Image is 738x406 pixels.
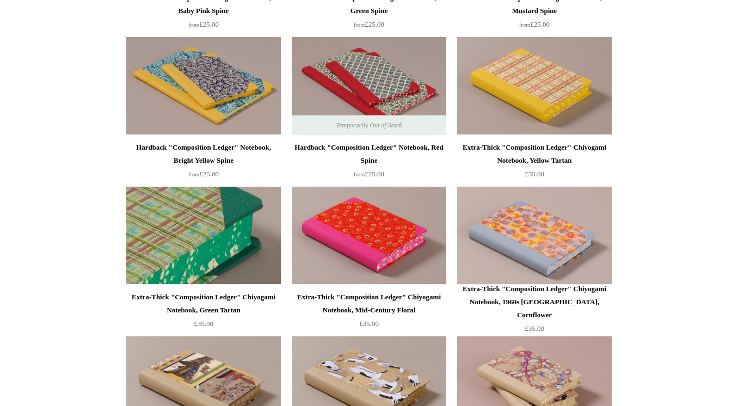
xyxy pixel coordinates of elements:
[325,115,413,135] span: Temporarily Out of Stock
[129,291,278,317] div: Extra-Thick "Composition Ledger" Chiyogami Notebook, Green Tartan
[126,291,281,335] a: Extra-Thick "Composition Ledger" Chiyogami Notebook, Green Tartan £35.00
[126,187,281,285] a: Extra-Thick "Composition Ledger" Chiyogami Notebook, Green Tartan Extra-Thick "Composition Ledger...
[354,22,365,28] span: from
[292,291,446,335] a: Extra-Thick "Composition Ledger" Chiyogami Notebook, Mid-Century Floral £35.00
[129,141,278,167] div: Hardback "Composition Ledger" Notebook, Bright Yellow Spine
[292,187,446,285] a: Extra-Thick "Composition Ledger" Chiyogami Notebook, Mid-Century Floral Extra-Thick "Composition ...
[457,187,612,285] img: Extra-Thick "Composition Ledger" Chiyogami Notebook, 1960s Japan, Cornflower
[126,37,281,135] img: Hardback "Composition Ledger" Notebook, Bright Yellow Spine
[188,171,199,177] span: from
[525,170,544,178] span: £35.00
[188,20,219,28] span: £25.00
[457,37,612,135] a: Extra-Thick "Composition Ledger" Chiyogami Notebook, Yellow Tartan Extra-Thick "Composition Ledge...
[457,187,612,285] a: Extra-Thick "Composition Ledger" Chiyogami Notebook, 1960s Japan, Cornflower Extra-Thick "Composi...
[194,319,213,328] span: £35.00
[457,37,612,135] img: Extra-Thick "Composition Ledger" Chiyogami Notebook, Yellow Tartan
[354,171,365,177] span: from
[292,37,446,135] a: Hardback "Composition Ledger" Notebook, Red Spine Hardback "Composition Ledger" Notebook, Red Spi...
[126,37,281,135] a: Hardback "Composition Ledger" Notebook, Bright Yellow Spine Hardback "Composition Ledger" Noteboo...
[188,170,219,178] span: £25.00
[460,282,609,322] div: Extra-Thick "Composition Ledger" Chiyogami Notebook, 1960s [GEOGRAPHIC_DATA], Cornflower
[126,141,281,186] a: Hardback "Composition Ledger" Notebook, Bright Yellow Spine from£25.00
[292,187,446,285] img: Extra-Thick "Composition Ledger" Chiyogami Notebook, Mid-Century Floral
[457,282,612,335] a: Extra-Thick "Composition Ledger" Chiyogami Notebook, 1960s [GEOGRAPHIC_DATA], Cornflower £35.00
[292,141,446,186] a: Hardback "Composition Ledger" Notebook, Red Spine from£25.00
[294,141,444,167] div: Hardback "Composition Ledger" Notebook, Red Spine
[525,324,544,333] span: £35.00
[126,187,281,285] img: Extra-Thick "Composition Ledger" Chiyogami Notebook, Green Tartan
[359,319,379,328] span: £35.00
[292,37,446,135] img: Hardback "Composition Ledger" Notebook, Red Spine
[460,141,609,167] div: Extra-Thick "Composition Ledger" Chiyogami Notebook, Yellow Tartan
[354,170,384,178] span: £25.00
[519,20,550,28] span: £25.00
[354,20,384,28] span: £25.00
[457,141,612,186] a: Extra-Thick "Composition Ledger" Chiyogami Notebook, Yellow Tartan £35.00
[519,22,530,28] span: from
[188,22,199,28] span: from
[294,291,444,317] div: Extra-Thick "Composition Ledger" Chiyogami Notebook, Mid-Century Floral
